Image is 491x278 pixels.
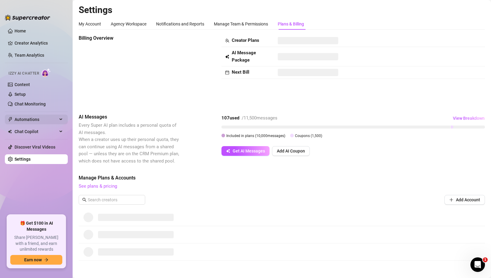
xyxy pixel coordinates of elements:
[79,113,180,121] span: AI Messages
[79,35,180,42] span: Billing Overview
[8,117,13,122] span: thunderbolt
[226,134,285,138] span: Included in plans ( 10,000 messages)
[24,257,42,262] span: Earn now
[242,115,277,121] span: / 11,500 messages
[88,196,137,203] input: Search creators
[79,122,179,164] span: Every Super AI plan includes a personal quota of AI messages. When a creator uses up their person...
[278,21,304,27] div: Plans & Billing
[79,174,485,182] span: Manage Plans & Accounts
[15,115,57,124] span: Automations
[79,183,117,189] a: See plans & pricing
[10,235,62,253] span: Share [PERSON_NAME] with a friend, and earn unlimited rewards
[82,198,87,202] span: search
[41,68,51,77] img: AI Chatter
[272,146,310,156] button: Add AI Coupon
[15,82,30,87] a: Content
[295,134,322,138] span: Coupons ( 1,500 )
[15,102,46,106] a: Chat Monitoring
[483,257,488,262] span: 1
[453,116,485,121] span: View Breakdown
[5,15,50,21] img: logo-BBDzfeDw.svg
[232,69,249,75] strong: Next Bill
[15,145,55,149] a: Discover Viral Videos
[15,38,63,48] a: Creator Analytics
[8,71,39,76] span: Izzy AI Chatter
[232,38,259,43] strong: Creator Plans
[221,146,270,156] button: Get AI Messages
[79,4,485,16] h2: Settings
[232,50,256,63] strong: AI Message Package
[15,157,31,162] a: Settings
[156,21,204,27] div: Notifications and Reports
[214,21,268,27] div: Manage Team & Permissions
[15,53,44,58] a: Team Analytics
[10,255,62,265] button: Earn nowarrow-right
[225,39,229,43] span: team
[8,129,12,134] img: Chat Copilot
[111,21,146,27] div: Agency Workspace
[15,127,57,136] span: Chat Copilot
[10,220,62,232] span: 🎁 Get $100 in AI Messages
[444,195,485,205] button: Add Account
[233,149,265,153] span: Get AI Messages
[44,258,48,262] span: arrow-right
[15,92,26,97] a: Setup
[449,198,453,202] span: plus
[225,70,229,75] span: calendar
[277,149,305,153] span: Add AI Coupon
[221,115,239,121] strong: 107 used
[470,257,485,272] iframe: Intercom live chat
[15,28,26,33] a: Home
[453,113,485,123] button: View Breakdown
[79,21,101,27] div: My Account
[456,197,480,202] span: Add Account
